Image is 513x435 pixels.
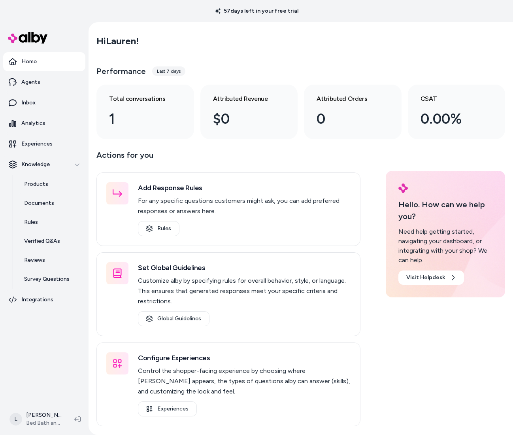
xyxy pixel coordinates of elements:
img: alby Logo [8,32,47,43]
p: Integrations [21,296,53,304]
h3: Attributed Revenue [213,94,273,104]
p: Agents [21,78,40,86]
p: 57 days left in your free trial [210,7,303,15]
p: Actions for you [96,149,360,168]
h2: Hi Lauren ! [96,35,139,47]
p: Experiences [21,140,53,148]
p: Documents [24,199,54,207]
p: Customize alby by specifying rules for overall behavior, style, or language. This ensures that ge... [138,276,351,306]
a: Attributed Revenue $0 [200,85,298,139]
div: 0.00% [421,108,480,130]
p: Home [21,58,37,66]
p: Verified Q&As [24,237,60,245]
h3: Performance [96,66,146,77]
p: Analytics [21,119,45,127]
a: Total conversations 1 [96,85,194,139]
h3: CSAT [421,94,480,104]
div: 0 [317,108,376,130]
a: Inbox [3,93,85,112]
p: Survey Questions [24,275,70,283]
a: Documents [16,194,85,213]
button: Knowledge [3,155,85,174]
a: Reviews [16,251,85,270]
p: For any specific questions customers might ask, you can add preferred responses or answers here. [138,196,351,216]
a: Verified Q&As [16,232,85,251]
a: CSAT 0.00% [408,85,505,139]
div: 1 [109,108,169,130]
a: Rules [16,213,85,232]
p: Inbox [21,99,36,107]
div: $0 [213,108,273,130]
h3: Set Global Guidelines [138,262,351,273]
a: Agents [3,73,85,92]
p: Rules [24,218,38,226]
p: Control the shopper-facing experience by choosing where [PERSON_NAME] appears, the types of quest... [138,366,351,397]
p: Knowledge [21,161,50,168]
a: Visit Helpdesk [398,270,464,285]
div: Last 7 days [152,66,185,76]
a: Experiences [138,401,197,416]
a: Survey Questions [16,270,85,289]
p: Products [24,180,48,188]
p: Reviews [24,256,45,264]
h3: Add Response Rules [138,182,351,193]
p: [PERSON_NAME] [26,411,62,419]
a: Integrations [3,290,85,309]
img: alby Logo [398,183,408,193]
button: L[PERSON_NAME]Bed Bath and Beyond [5,407,68,432]
p: Hello. How can we help you? [398,199,492,222]
h3: Total conversations [109,94,169,104]
a: Products [16,175,85,194]
span: L [9,413,22,426]
h3: Attributed Orders [317,94,376,104]
a: Home [3,52,85,71]
a: Global Guidelines [138,311,209,326]
a: Attributed Orders 0 [304,85,402,139]
div: Need help getting started, navigating your dashboard, or integrating with your shop? We can help. [398,227,492,265]
h3: Configure Experiences [138,352,351,363]
a: Analytics [3,114,85,133]
a: Experiences [3,134,85,153]
span: Bed Bath and Beyond [26,419,62,427]
a: Rules [138,221,179,236]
